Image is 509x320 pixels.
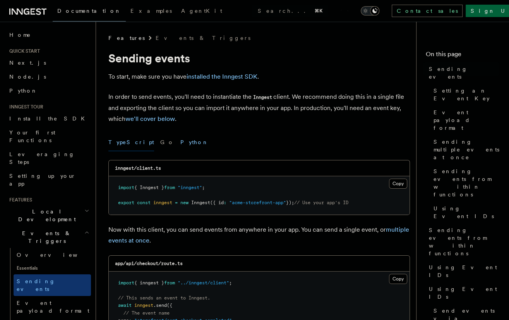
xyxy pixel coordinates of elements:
a: Examples [126,2,177,21]
button: Copy [389,274,407,284]
a: Event payload format [14,296,91,318]
span: // Use your app's ID [294,200,348,205]
button: Go [160,134,174,151]
a: Home [6,28,91,42]
span: export [118,200,134,205]
span: Overview [17,252,96,258]
kbd: ⌘K [313,7,324,15]
span: Examples [130,8,172,14]
button: Search...⌘K [252,5,329,17]
span: Your first Functions [9,129,55,143]
a: Setting up your app [6,169,91,191]
span: Quick start [6,48,40,54]
a: Event payload format [430,105,500,135]
a: Leveraging Steps [6,147,91,169]
span: Event payload format [17,300,89,314]
span: Using Event IDs [429,263,500,279]
span: Install the SDK [9,115,89,122]
a: Sending events from within functions [426,223,500,260]
button: TypeScript [108,134,154,151]
span: { inngest } [134,280,164,286]
span: ({ [167,303,172,308]
span: "inngest" [178,185,202,190]
button: Copy [389,179,407,189]
a: we'll cover below [125,115,175,122]
span: Sending multiple events at once [434,138,500,161]
span: { Inngest } [134,185,164,190]
span: Next.js [9,60,46,66]
p: Now with this client, you can send events from anywhere in your app. You can send a single event,... [108,224,410,246]
span: Essentials [14,262,91,274]
h1: Sending events [108,51,410,65]
span: new [180,200,189,205]
span: Sending events [429,65,500,81]
span: Features [6,197,32,203]
a: Sending events [14,274,91,296]
button: Events & Triggers [6,226,91,248]
a: Using Event IDs [426,260,500,282]
span: import [118,185,134,190]
span: await [118,303,132,308]
p: To start, make sure you have . [108,71,410,82]
span: Documentation [57,8,121,14]
a: AgentKit [177,2,227,21]
p: In order to send events, you'll need to instantiate the client. We recommend doing this in a sing... [108,91,410,124]
span: inngest [153,200,172,205]
span: Inngest tour [6,104,43,110]
a: Python [6,84,91,98]
span: Using Event IDs [429,285,500,301]
span: ; [202,185,205,190]
a: Sending multiple events at once [430,135,500,164]
span: = [175,200,178,205]
a: Overview [14,248,91,262]
a: Documentation [53,2,126,22]
span: from [164,185,175,190]
span: Event payload format [434,108,500,132]
a: Using Event IDs [430,201,500,223]
span: Using Event IDs [434,205,500,220]
span: : [224,200,226,205]
span: Events & Triggers [6,229,84,245]
h4: On this page [426,50,500,62]
span: Home [9,31,31,39]
a: Sending events [426,62,500,84]
span: .send [153,303,167,308]
span: }); [286,200,294,205]
span: // The event name [123,310,170,316]
a: Install the SDK [6,112,91,126]
span: ; [229,280,232,286]
span: Leveraging Steps [9,151,75,165]
span: Setting up your app [9,173,76,187]
span: Local Development [6,208,84,223]
a: Node.js [6,70,91,84]
span: "acme-storefront-app" [229,200,286,205]
span: import [118,280,134,286]
span: Node.js [9,74,46,80]
code: inngest/client.ts [115,165,161,171]
a: Using Event IDs [426,282,500,304]
span: Sending events from within functions [429,226,500,257]
a: Setting an Event Key [430,84,500,105]
span: "../inngest/client" [178,280,229,286]
span: Inngest [191,200,210,205]
button: Toggle dark mode [361,6,379,15]
span: AgentKit [181,8,222,14]
span: Sending events from within functions [434,167,500,198]
span: Setting an Event Key [434,87,500,102]
a: installed the Inngest SDK [187,73,257,80]
span: const [137,200,151,205]
a: Your first Functions [6,126,91,147]
a: multiple events at once [108,226,409,244]
a: Events & Triggers [156,34,250,42]
a: Contact sales [392,5,463,17]
span: // This sends an event to Inngest. [118,295,210,301]
button: Local Development [6,205,91,226]
code: app/api/checkout/route.ts [115,261,183,266]
span: Python [9,88,38,94]
span: Sending events [17,278,55,292]
a: Sending events from within functions [430,164,500,201]
span: from [164,280,175,286]
span: ({ id [210,200,224,205]
code: Inngest [252,94,273,101]
a: Next.js [6,56,91,70]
